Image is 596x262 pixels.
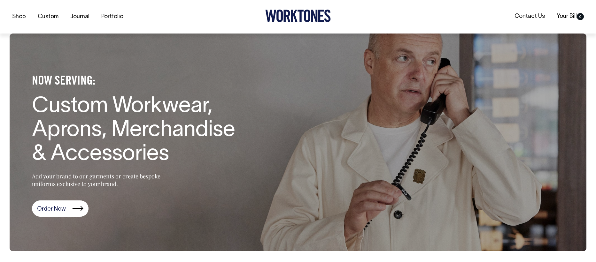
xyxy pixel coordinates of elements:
span: 0 [577,13,584,20]
h4: NOW SERVING: [32,74,240,88]
h1: Custom Workwear, Aprons, Merchandise & Accessories [32,95,240,166]
a: Portfolio [99,11,126,22]
a: Contact Us [512,11,547,22]
a: Journal [68,11,92,22]
p: Add your brand to our garments or create bespoke uniforms exclusive to your brand. [32,172,176,188]
a: Shop [10,11,28,22]
a: Your Bill0 [554,11,586,22]
a: Custom [35,11,61,22]
a: Order Now [32,200,89,217]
